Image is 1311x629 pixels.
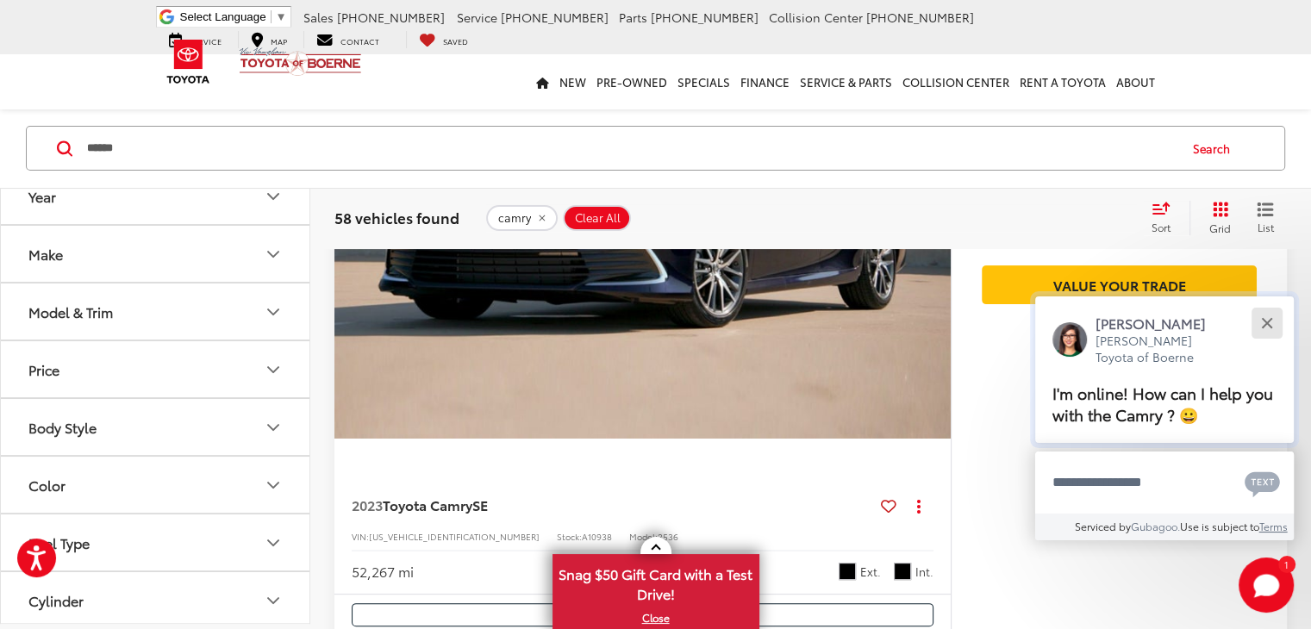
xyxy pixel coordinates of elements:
button: Search [1177,127,1255,170]
a: Service [156,31,234,48]
span: Snag $50 Gift Card with a Test Drive! [554,556,758,608]
span: Stock: [557,530,582,543]
p: [PERSON_NAME] [1096,314,1223,333]
div: Year [263,186,284,207]
span: Grid [1209,221,1231,235]
button: Select sort value [1143,201,1189,235]
span: Collision Center [769,9,863,26]
span: dropdown dots [916,499,920,513]
span: Use is subject to [1180,519,1259,533]
div: Price [263,359,284,380]
button: List View [1244,201,1287,235]
span: 1 [1284,560,1289,568]
div: Fuel Type [28,535,90,551]
span: Toyota Camry [383,495,472,514]
span: I'm online! How can I help you with the Camry ? 😀 [1052,382,1273,426]
span: 2536 [658,530,678,543]
div: Color [263,475,284,495]
a: Rent a Toyota [1014,54,1111,109]
span: 2023 [352,495,383,514]
span: Int. [915,564,933,580]
button: Fuel TypeFuel Type [1,515,311,571]
button: Chat with SMS [1239,463,1285,501]
div: Body Style [263,417,284,438]
span: [PHONE_NUMBER] [866,9,974,26]
button: MakeMake [1,227,311,283]
button: Body StyleBody Style [1,400,311,456]
button: Model & TrimModel & Trim [1,284,311,340]
span: Parts [619,9,647,26]
a: Pre-Owned [591,54,672,109]
span: Black [894,563,911,580]
a: My Saved Vehicles [406,31,481,48]
span: A10938 [582,530,612,543]
div: Price [28,362,59,378]
a: Collision Center [897,54,1014,109]
a: Gubagoo. [1131,519,1180,533]
div: Fuel Type [263,532,284,553]
span: Service [457,9,497,26]
div: Cylinder [263,590,284,611]
span: Saved [443,35,468,47]
span: camry [498,212,531,226]
a: New [554,54,591,109]
span: Model: [629,530,658,543]
button: YearYear [1,169,311,225]
span: SE [472,495,488,514]
a: Finance [735,54,795,109]
span: Sort [1152,220,1171,234]
a: Map [238,31,300,48]
div: Color [28,477,66,494]
div: Body Style [28,420,97,436]
span: List [1257,220,1274,234]
span: VIN: [352,530,369,543]
span: Midnight Black [839,563,856,580]
a: Value Your Trade [982,265,1257,304]
p: [PERSON_NAME] Toyota of Boerne [1096,333,1223,366]
div: Make [263,244,284,265]
span: Serviced by [1075,519,1131,533]
button: Close [1248,305,1285,342]
div: Model & Trim [263,302,284,322]
svg: Text [1245,470,1280,497]
span: [PHONE_NUMBER] [337,9,445,26]
a: Select Language​ [180,10,287,23]
span: ▼ [276,10,287,23]
a: About [1111,54,1160,109]
span: Select Language [180,10,266,23]
a: Specials [672,54,735,109]
button: remove camry%20 [486,205,558,231]
div: Cylinder [28,593,84,609]
a: Service & Parts: Opens in a new tab [795,54,897,109]
svg: Start Chat [1239,557,1294,613]
a: 2023Toyota CamrySE [352,495,874,514]
span: [PHONE_NUMBER] [501,9,609,26]
div: Make [28,246,63,263]
button: Comments [352,603,933,626]
button: Toggle Chat Window [1239,557,1294,613]
span: 58 vehicles found [334,207,459,227]
span: [PHONE_NUMBER] [651,9,759,26]
span: [US_VEHICLE_IDENTIFICATION_NUMBER] [369,530,540,543]
textarea: Type your message [1035,452,1294,514]
span: Sales [303,9,334,26]
button: Grid View [1189,201,1244,235]
a: Home [531,54,554,109]
img: Vic Vaughan Toyota of Boerne [239,47,362,77]
button: Clear All [563,205,631,231]
div: 52,267 mi [352,562,414,582]
img: Toyota [156,34,221,90]
a: Contact [303,31,392,48]
span: Ext. [860,564,881,580]
button: Actions [903,490,933,520]
span: Clear All [575,212,621,226]
div: Close[PERSON_NAME][PERSON_NAME] Toyota of BoerneI'm online! How can I help you with the Camry ? 😀... [1035,296,1294,540]
div: Year [28,189,56,205]
button: ColorColor [1,458,311,514]
div: Model & Trim [28,304,113,321]
input: Search by Make, Model, or Keyword [85,128,1177,169]
button: CylinderCylinder [1,573,311,629]
a: Terms [1259,519,1288,533]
